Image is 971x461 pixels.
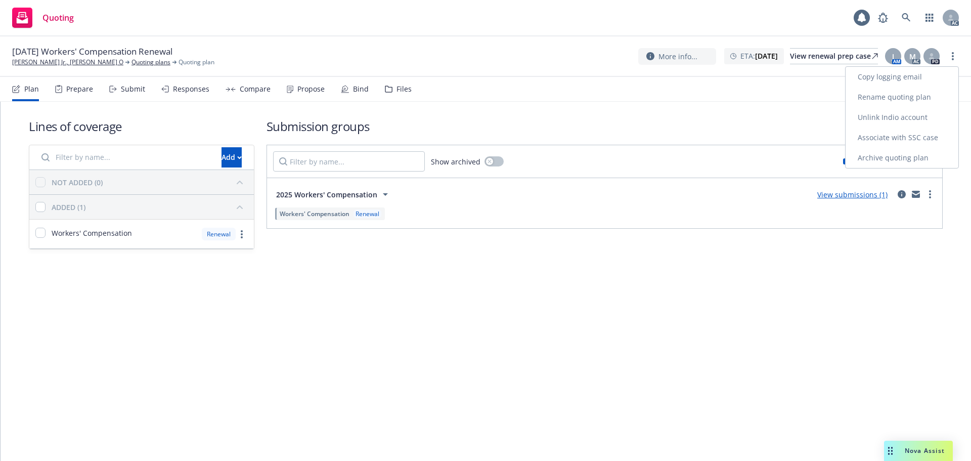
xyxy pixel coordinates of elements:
[121,85,145,93] div: Submit
[240,85,271,93] div: Compare
[354,209,381,218] div: Renewal
[297,85,325,93] div: Propose
[755,51,778,61] strong: [DATE]
[280,209,349,218] span: Workers' Compensation
[740,51,778,61] span: ETA :
[273,151,425,172] input: Filter by name...
[52,199,248,215] button: ADDED (1)
[846,148,958,168] a: Archive quoting plan
[658,51,697,62] span: More info...
[267,118,943,135] h1: Submission groups
[909,51,916,62] span: M
[12,58,123,67] a: [PERSON_NAME] Jr., [PERSON_NAME] O
[790,49,878,64] div: View renewal prep case
[846,67,958,87] a: Copy logging email
[905,446,945,455] span: Nova Assist
[52,228,132,238] span: Workers' Compensation
[52,177,103,188] div: NOT ADDED (0)
[42,14,74,22] span: Quoting
[919,8,940,28] a: Switch app
[947,50,959,62] a: more
[817,190,888,199] a: View submissions (1)
[431,156,480,167] span: Show archived
[8,4,78,32] a: Quoting
[896,8,916,28] a: Search
[396,85,412,93] div: Files
[173,85,209,93] div: Responses
[52,174,248,190] button: NOT ADDED (0)
[884,441,897,461] div: Drag to move
[892,51,894,62] span: J
[896,188,908,200] a: circleInformation
[202,228,236,240] div: Renewal
[910,188,922,200] a: mail
[131,58,170,67] a: Quoting plans
[846,107,958,128] a: Unlink Indio account
[276,189,377,200] span: 2025 Workers' Compensation
[353,85,369,93] div: Bind
[222,148,242,167] div: Add
[12,46,172,58] span: [DATE] Workers' Compensation Renewal
[35,147,215,167] input: Filter by name...
[638,48,716,65] button: More info...
[873,8,893,28] a: Report a Bug
[924,188,936,200] a: more
[846,128,958,148] a: Associate with SSC case
[236,228,248,240] a: more
[846,87,958,107] a: Rename quoting plan
[843,157,889,165] div: Limits added
[29,118,254,135] h1: Lines of coverage
[222,147,242,167] button: Add
[66,85,93,93] div: Prepare
[52,202,85,213] div: ADDED (1)
[273,184,394,204] button: 2025 Workers' Compensation
[24,85,39,93] div: Plan
[179,58,214,67] span: Quoting plan
[884,441,953,461] button: Nova Assist
[790,48,878,64] a: View renewal prep case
